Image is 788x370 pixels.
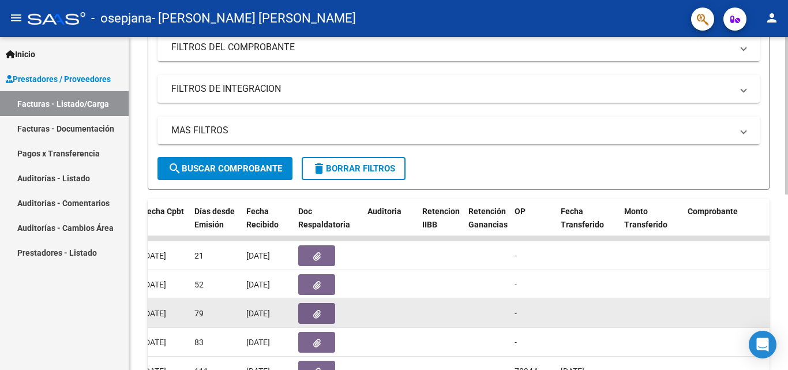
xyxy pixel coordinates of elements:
datatable-header-cell: Doc Respaldatoria [294,199,363,250]
datatable-header-cell: Retencion IIBB [418,199,464,250]
mat-panel-title: MAS FILTROS [171,124,732,137]
span: [DATE] [246,280,270,289]
span: Auditoria [367,207,401,216]
datatable-header-cell: Fecha Recibido [242,199,294,250]
datatable-header-cell: Retención Ganancias [464,199,510,250]
mat-expansion-panel-header: FILTROS DE INTEGRACION [157,75,760,103]
span: 83 [194,338,204,347]
span: [DATE] [142,251,166,260]
span: [DATE] [246,251,270,260]
span: Comprobante [688,207,738,216]
span: 79 [194,309,204,318]
div: Open Intercom Messenger [749,331,776,358]
datatable-header-cell: Fecha Transferido [556,199,620,250]
datatable-header-cell: Auditoria [363,199,418,250]
span: Días desde Emisión [194,207,235,229]
span: - [515,280,517,289]
span: - [515,309,517,318]
mat-expansion-panel-header: MAS FILTROS [157,117,760,144]
mat-panel-title: FILTROS DEL COMPROBANTE [171,41,732,54]
mat-expansion-panel-header: FILTROS DEL COMPROBANTE [157,33,760,61]
span: [DATE] [142,338,166,347]
button: Borrar Filtros [302,157,406,180]
datatable-header-cell: Monto Transferido [620,199,683,250]
span: Prestadores / Proveedores [6,73,111,85]
span: Monto Transferido [624,207,667,229]
datatable-header-cell: Fecha Cpbt [138,199,190,250]
span: Fecha Cpbt [142,207,184,216]
span: Retencion IIBB [422,207,460,229]
mat-icon: menu [9,11,23,25]
span: - osepjana [91,6,152,31]
span: [DATE] [246,309,270,318]
datatable-header-cell: Días desde Emisión [190,199,242,250]
datatable-header-cell: OP [510,199,556,250]
span: [DATE] [246,338,270,347]
span: - [PERSON_NAME] [PERSON_NAME] [152,6,356,31]
span: - [515,338,517,347]
mat-icon: delete [312,162,326,175]
span: [DATE] [142,280,166,289]
datatable-header-cell: Comprobante [683,199,787,250]
span: Buscar Comprobante [168,163,282,174]
button: Buscar Comprobante [157,157,292,180]
span: Inicio [6,48,35,61]
span: Fecha Transferido [561,207,604,229]
span: Borrar Filtros [312,163,395,174]
mat-icon: person [765,11,779,25]
span: 21 [194,251,204,260]
span: Doc Respaldatoria [298,207,350,229]
span: [DATE] [142,309,166,318]
span: OP [515,207,526,216]
span: Fecha Recibido [246,207,279,229]
span: 52 [194,280,204,289]
mat-panel-title: FILTROS DE INTEGRACION [171,83,732,95]
span: - [515,251,517,260]
mat-icon: search [168,162,182,175]
span: Retención Ganancias [468,207,508,229]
